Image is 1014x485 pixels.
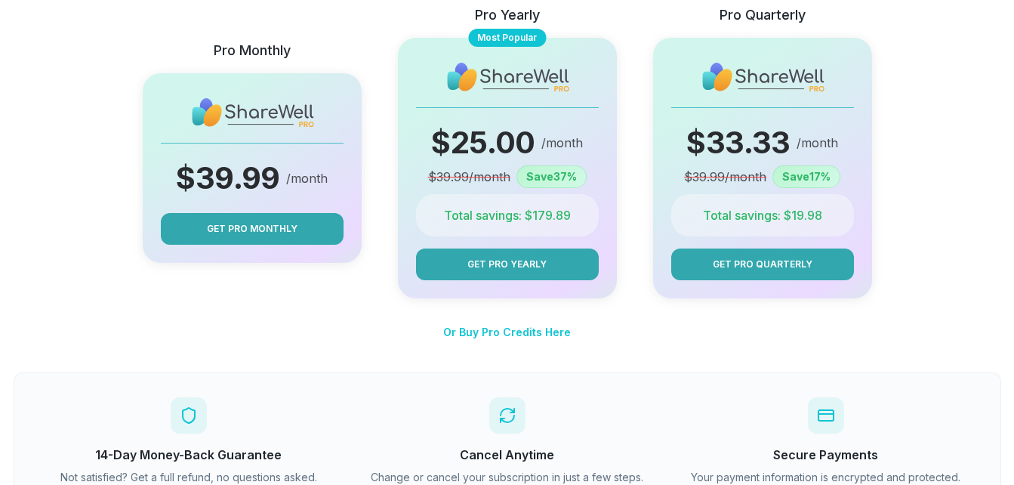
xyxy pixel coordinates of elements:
[676,470,976,485] p: Your payment information is encrypted and protected.
[39,446,339,464] h3: 14-Day Money-Back Guarantee
[443,326,571,338] span: Or Buy Pro Credits Here
[416,249,599,280] button: Get Pro Yearly
[357,470,658,485] p: Change or cancel your subscription in just a few steps.
[475,5,540,26] p: Pro Yearly
[39,470,339,485] p: Not satisfied? Get a full refund, no questions asked.
[713,258,812,271] span: Get Pro Quarterly
[207,222,297,236] span: Get Pro Monthly
[720,5,806,26] p: Pro Quarterly
[671,249,854,280] button: Get Pro Quarterly
[467,258,547,271] span: Get Pro Yearly
[161,213,344,245] button: Get Pro Monthly
[214,40,291,61] p: Pro Monthly
[676,446,976,464] h3: Secure Payments
[443,317,571,348] button: Or Buy Pro Credits Here
[357,446,658,464] h3: Cancel Anytime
